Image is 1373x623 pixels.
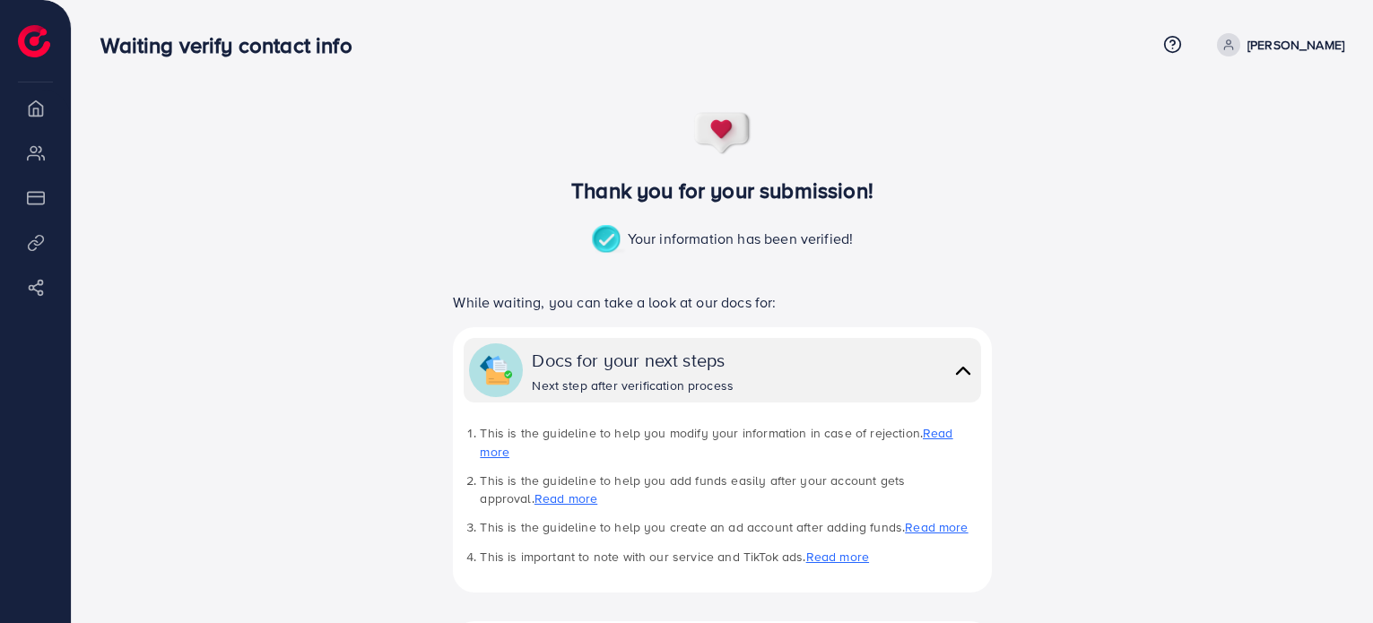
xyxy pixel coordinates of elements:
[1210,33,1344,56] a: [PERSON_NAME]
[592,225,854,255] p: Your information has been verified!
[905,518,968,536] a: Read more
[423,177,1021,203] h3: Thank you for your submission!
[100,32,366,58] h3: Waiting verify contact info
[951,358,976,384] img: collapse
[1247,34,1344,56] p: [PERSON_NAME]
[693,111,752,156] img: success
[480,424,952,460] a: Read more
[453,291,991,313] p: While waiting, you can take a look at our docs for:
[592,225,628,255] img: success
[534,489,597,507] a: Read more
[480,424,980,461] li: This is the guideline to help you modify your information in case of rejection.
[18,25,50,57] img: logo
[480,548,980,566] li: This is important to note with our service and TikTok ads.
[480,354,512,386] img: collapse
[480,472,980,508] li: This is the guideline to help you add funds easily after your account gets approval.
[532,376,734,394] div: Next step after verification process
[806,548,869,566] a: Read more
[532,347,734,373] div: Docs for your next steps
[480,518,980,536] li: This is the guideline to help you create an ad account after adding funds.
